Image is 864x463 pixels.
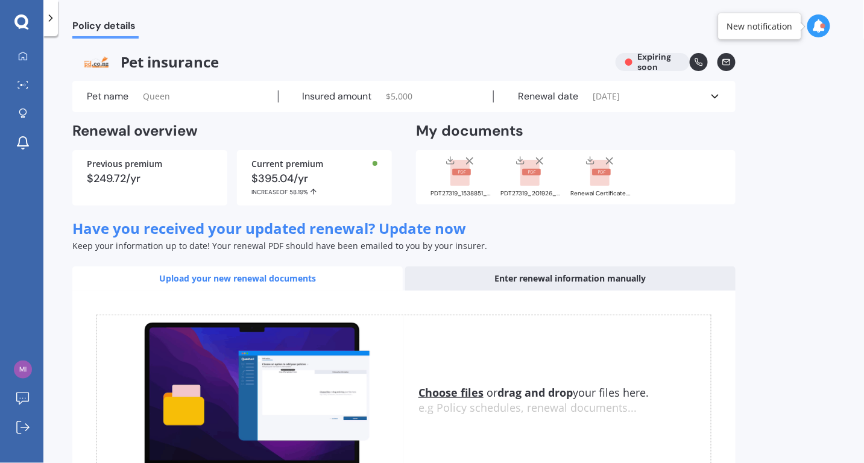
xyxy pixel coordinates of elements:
[386,90,413,102] span: $ 5,000
[727,20,793,33] div: New notification
[87,160,213,168] div: Previous premium
[251,188,289,196] span: INCREASE OF
[72,218,466,238] span: Have you received your updated renewal? Update now
[497,385,573,400] b: drag and drop
[418,402,711,415] div: e.g Policy schedules, renewal documents...
[405,266,736,291] div: Enter renewal information manually
[289,188,308,196] span: 58.19%
[143,90,170,102] span: Queen
[251,160,377,168] div: Current premium
[518,90,578,102] label: Renewal date
[418,385,649,400] span: or your files here.
[72,53,121,71] img: Dotsure.png
[72,53,606,71] span: Pet insurance
[416,122,523,140] h2: My documents
[14,361,32,379] img: cb46322ffe2ab841a9ebb0ffe2317f21
[593,90,620,102] span: [DATE]
[72,122,392,140] h2: Renewal overview
[500,191,561,197] div: PDT27319_201926_20220616.pdf
[251,173,377,196] div: $395.04/yr
[430,191,491,197] div: PDT27319_1538851_20230828.pdf
[570,191,631,197] div: Renewal Certificate.pdf
[72,266,403,291] div: Upload your new renewal documents
[418,385,484,400] u: Choose files
[87,173,213,184] div: $249.72/yr
[72,20,139,36] span: Policy details
[72,240,487,251] span: Keep your information up to date! Your renewal PDF should have been emailed to you by your insurer.
[87,90,128,102] label: Pet name
[303,90,372,102] label: Insured amount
